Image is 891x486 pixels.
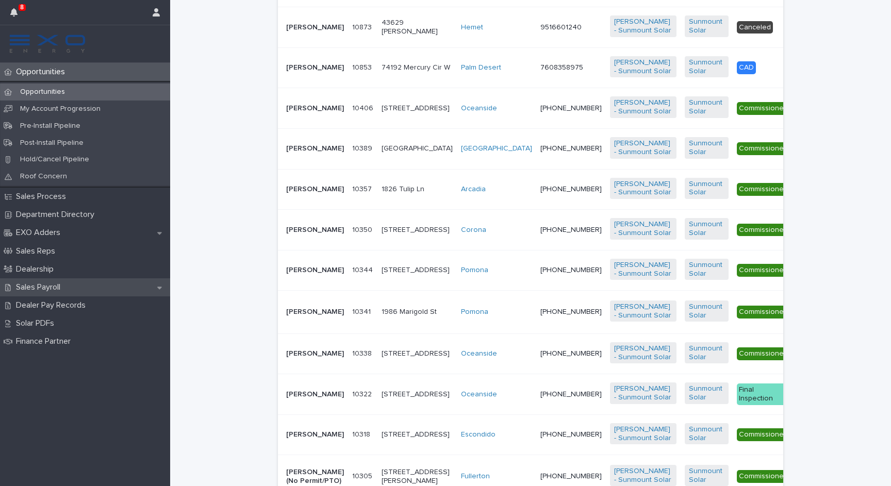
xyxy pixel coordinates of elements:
p: Roof Concern [12,172,75,181]
p: [PERSON_NAME] [286,390,344,399]
a: Fullerton [461,472,490,481]
a: [PERSON_NAME] - Sunmount Solar [614,261,672,278]
p: Hold/Cancel Pipeline [12,155,97,164]
div: Commissioned [737,428,790,441]
a: [PHONE_NUMBER] [540,105,602,112]
a: Sunmount Solar [689,58,724,76]
p: Dealer Pay Records [12,300,94,310]
p: 10853 [352,61,374,72]
a: [PERSON_NAME] - Sunmount Solar [614,58,672,76]
p: Sales Reps [12,246,63,256]
a: [PERSON_NAME] - Sunmount Solar [614,220,672,238]
p: 1986 Marigold St [382,308,453,316]
div: 8 [10,6,24,25]
p: Pre-Install Pipeline [12,122,89,130]
div: Canceled [737,21,773,34]
a: [PHONE_NUMBER] [540,308,602,315]
p: 43629 [PERSON_NAME] [382,19,453,36]
a: [PHONE_NUMBER] [540,350,602,357]
p: 10305 [352,470,374,481]
a: Sunmount Solar [689,139,724,157]
div: Final Inspection [737,383,790,405]
div: Commissioned [737,224,790,237]
p: 10406 [352,102,375,113]
a: [PHONE_NUMBER] [540,186,602,193]
p: 10873 [352,21,374,32]
a: [PERSON_NAME] - Sunmount Solar [614,180,672,197]
a: [PHONE_NUMBER] [540,391,602,398]
p: [PERSON_NAME] [286,266,344,275]
p: [PERSON_NAME] [286,430,344,439]
a: Corona [461,226,486,234]
a: [PERSON_NAME] - Sunmount Solar [614,18,672,35]
a: [PHONE_NUMBER] [540,473,602,480]
a: Hemet [461,23,483,32]
p: Opportunities [12,67,73,77]
div: Commissioned [737,306,790,319]
p: Department Directory [12,210,103,220]
a: Sunmount Solar [689,98,724,116]
p: Dealership [12,264,62,274]
a: [PERSON_NAME] - Sunmount Solar [614,303,672,320]
p: 74192 Mercury Cir W [382,63,453,72]
p: [PERSON_NAME] [286,144,344,153]
a: 7608358975 [540,64,583,71]
p: [PERSON_NAME] [286,308,344,316]
p: Post-Install Pipeline [12,139,92,147]
a: [GEOGRAPHIC_DATA] [461,144,532,153]
p: [PERSON_NAME] [286,23,344,32]
p: EXO Adders [12,228,69,238]
img: FKS5r6ZBThi8E5hshIGi [8,33,87,54]
p: 10350 [352,224,374,234]
p: Opportunities [12,88,73,96]
a: Sunmount Solar [689,220,724,238]
p: 10322 [352,388,374,399]
a: [PERSON_NAME] - Sunmount Solar [614,98,672,116]
p: 1826 Tulip Ln [382,185,453,194]
a: Sunmount Solar [689,180,724,197]
a: Pomona [461,308,488,316]
div: Commissioned [737,142,790,155]
a: [PERSON_NAME] - Sunmount Solar [614,344,672,362]
div: Commissioned [737,183,790,196]
a: Sunmount Solar [689,384,724,402]
div: Commissioned [737,102,790,115]
a: Sunmount Solar [689,344,724,362]
p: [STREET_ADDRESS] [382,349,453,358]
a: Sunmount Solar [689,467,724,484]
p: [GEOGRAPHIC_DATA] [382,144,453,153]
p: 10338 [352,347,374,358]
div: Commissioned [737,264,790,277]
a: [PHONE_NUMBER] [540,431,602,438]
a: Oceanside [461,390,497,399]
a: [PERSON_NAME] - Sunmount Solar [614,139,672,157]
p: [PERSON_NAME] [286,185,344,194]
p: 10318 [352,428,372,439]
a: [PERSON_NAME] - Sunmount Solar [614,384,672,402]
p: [PERSON_NAME] [286,226,344,234]
p: 10357 [352,183,374,194]
p: Sales Payroll [12,282,69,292]
p: [PERSON_NAME] [286,349,344,358]
a: Oceanside [461,349,497,358]
a: [PHONE_NUMBER] [540,266,602,274]
p: [STREET_ADDRESS] [382,390,453,399]
p: 10341 [352,306,373,316]
p: Finance Partner [12,337,79,346]
p: 8 [20,4,24,11]
p: 10344 [352,264,375,275]
a: Pomona [461,266,488,275]
p: [STREET_ADDRESS] [382,226,453,234]
a: 9516601240 [540,24,582,31]
a: Palm Desert [461,63,501,72]
div: Commissioned [737,347,790,360]
p: [STREET_ADDRESS] [382,266,453,275]
a: Sunmount Solar [689,303,724,320]
p: [STREET_ADDRESS][PERSON_NAME] [382,468,453,485]
div: Commissioned [737,470,790,483]
a: Sunmount Solar [689,18,724,35]
div: CAD [737,61,756,74]
a: Oceanside [461,104,497,113]
a: Arcadia [461,185,486,194]
p: [PERSON_NAME] [286,63,344,72]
